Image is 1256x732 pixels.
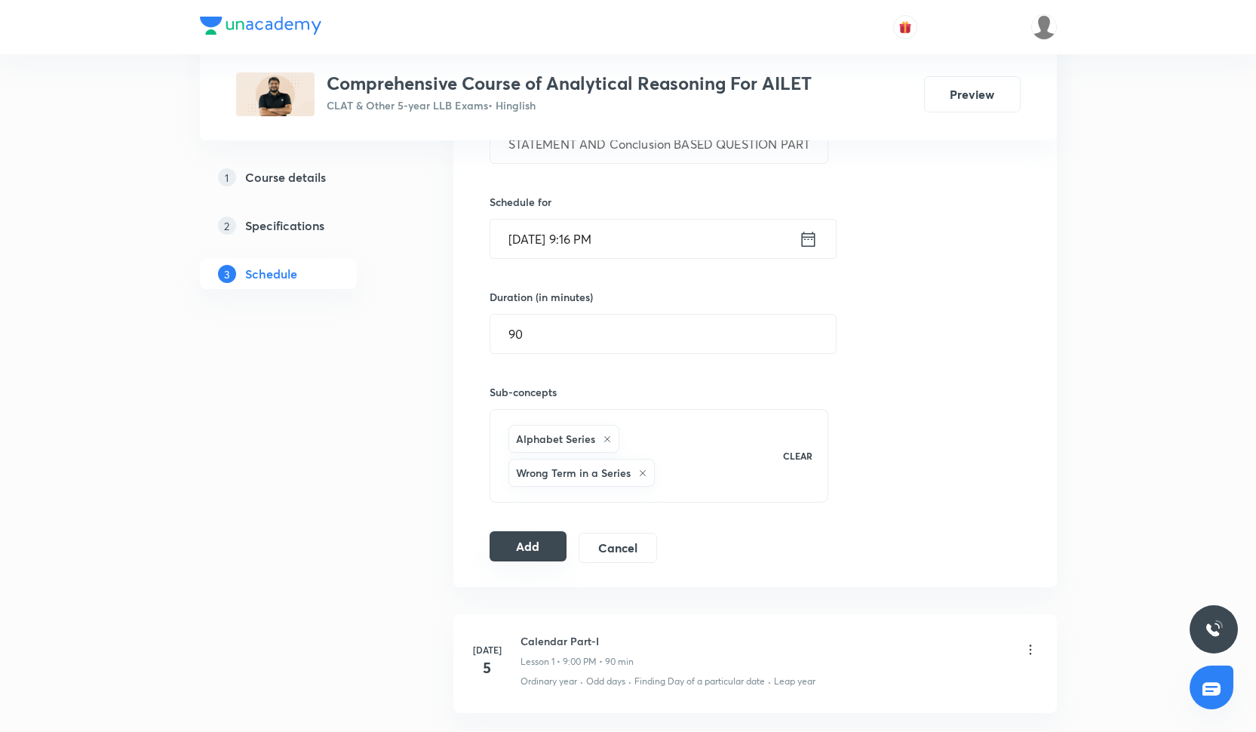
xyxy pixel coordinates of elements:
h6: Alphabet Series [516,431,595,447]
h6: Wrong Term in a Series [516,465,631,481]
h3: Comprehensive Course of Analytical Reasoning For AILET [327,72,812,94]
h4: 5 [472,657,502,679]
h5: Course details [245,168,326,186]
div: · [768,675,771,688]
p: CLAT & Other 5-year LLB Exams • Hinglish [327,97,812,113]
div: · [580,675,583,688]
a: 1Course details [200,162,405,192]
h6: Duration (in minutes) [490,289,593,305]
div: · [628,675,631,688]
p: Lesson 1 • 9:00 PM • 90 min [521,655,634,669]
h6: Schedule for [490,194,829,210]
p: Leap year [774,675,815,688]
p: 1 [218,168,236,186]
button: avatar [893,15,917,39]
a: Company Logo [200,17,321,38]
h6: Calendar Part-I [521,633,634,649]
a: 2Specifications [200,211,405,241]
img: Samridhya Pal [1031,14,1057,40]
img: Company Logo [200,17,321,35]
input: 90 [490,315,836,353]
p: CLEAR [783,449,812,463]
p: 3 [218,265,236,283]
button: Add [490,531,567,561]
input: A great title is short, clear and descriptive [490,125,828,163]
img: avatar [898,20,912,34]
img: ttu [1205,620,1223,638]
h6: Sub-concepts [490,384,829,400]
p: Odd days [586,675,625,688]
p: Finding Day of a particular date [634,675,765,688]
button: Cancel [579,533,656,563]
button: Preview [924,76,1021,112]
h6: [DATE] [472,643,502,657]
img: 07E2DA0F-09D0-41D4-BDFA-DFDDA0E5F6EB_plus.png [236,72,315,116]
h5: Specifications [245,217,324,235]
h5: Schedule [245,265,297,283]
p: 2 [218,217,236,235]
p: Ordinary year [521,675,577,688]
